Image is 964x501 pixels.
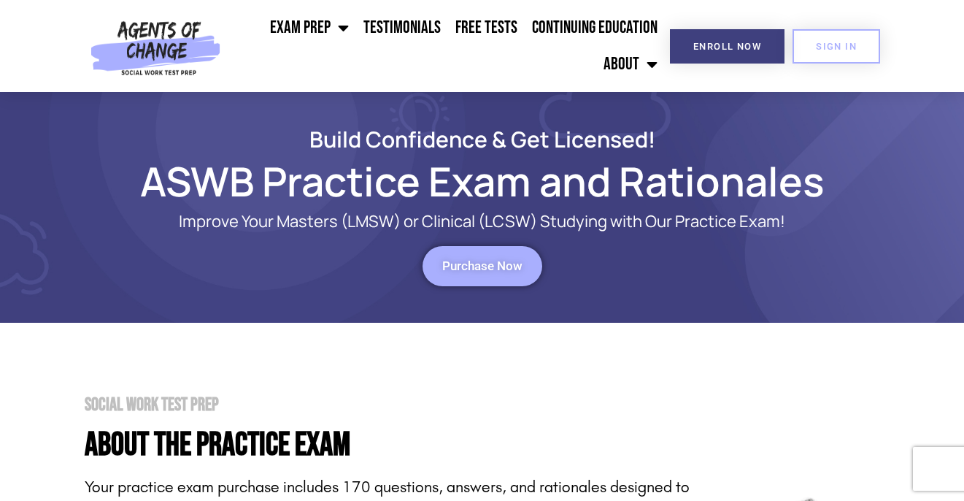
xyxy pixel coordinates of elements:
[423,246,542,286] a: Purchase Now
[85,429,690,462] h4: About the PRactice Exam
[125,213,840,231] p: Improve Your Masters (LMSW) or Clinical (LCSW) Studying with Our Practice Exam!
[525,9,665,46] a: Continuing Education
[448,9,525,46] a: Free Tests
[66,164,898,198] h1: ASWB Practice Exam and Rationales
[356,9,448,46] a: Testimonials
[793,29,880,64] a: SIGN IN
[693,42,761,51] span: Enroll Now
[442,260,523,272] span: Purchase Now
[596,46,665,83] a: About
[227,9,665,83] nav: Menu
[263,9,356,46] a: Exam Prep
[66,129,898,150] h2: Build Confidence & Get Licensed!
[816,42,857,51] span: SIGN IN
[85,396,690,414] h2: Social Work Test Prep
[670,29,784,64] a: Enroll Now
